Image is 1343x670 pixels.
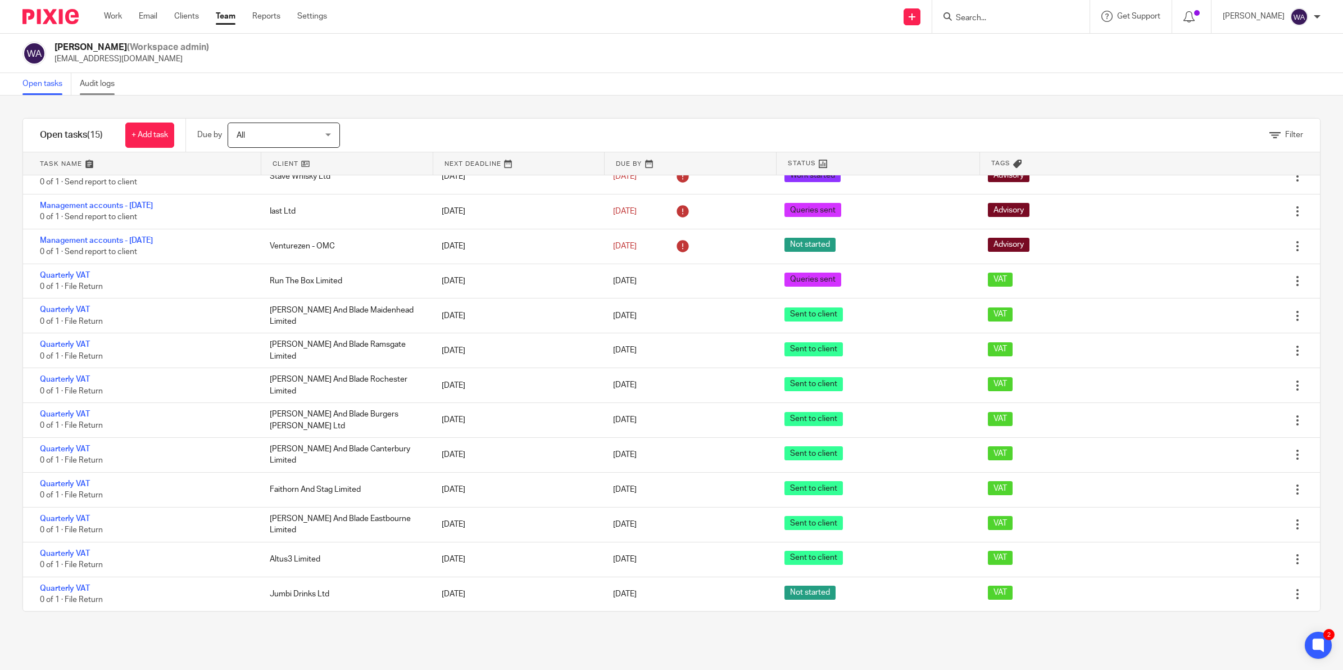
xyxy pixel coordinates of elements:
a: Management accounts - [DATE] [40,202,153,210]
div: [DATE] [430,548,602,571]
a: Open tasks [22,73,71,95]
p: [PERSON_NAME] [1223,11,1285,22]
span: [DATE] [613,277,637,285]
span: [DATE] [613,486,637,494]
div: [PERSON_NAME] And Blade Burgers [PERSON_NAME] Ltd [258,403,430,437]
p: Due by [197,129,222,141]
span: Status [788,159,816,168]
div: [DATE] [430,374,602,397]
a: Quarterly VAT [40,445,90,453]
div: [PERSON_NAME] And Blade Maidenhead Limited [258,299,430,333]
span: Sent to client [784,516,843,530]
span: 0 of 1 · File Return [40,457,103,465]
a: Reports [252,11,280,22]
span: [DATE] [613,451,637,459]
span: 0 of 1 · File Return [40,283,103,291]
span: Queries sent [784,203,841,217]
span: Sent to client [784,551,843,565]
div: Stave Whisky Ltd [258,165,430,188]
img: svg%3E [22,42,46,65]
div: [DATE] [430,443,602,466]
span: Queries sent [784,273,841,287]
span: 0 of 1 · File Return [40,596,103,604]
div: Iast Ltd [258,200,430,223]
div: Faithorn And Stag Limited [258,478,430,501]
span: Not started [784,586,836,600]
div: [DATE] [430,513,602,536]
span: [DATE] [613,312,637,320]
img: Pixie [22,9,79,24]
div: [PERSON_NAME] And Blade Ramsgate Limited [258,333,430,368]
div: [DATE] [430,200,602,223]
div: [DATE] [430,339,602,362]
a: Clients [174,11,199,22]
a: Team [216,11,235,22]
a: Quarterly VAT [40,550,90,558]
span: [DATE] [613,173,637,180]
span: Sent to client [784,342,843,356]
span: (15) [87,130,103,139]
span: VAT [988,446,1013,460]
span: Tags [991,159,1010,168]
img: svg%3E [1290,8,1308,26]
input: Search [955,13,1056,24]
div: [PERSON_NAME] And Blade Rochester Limited [258,368,430,402]
p: [EMAIL_ADDRESS][DOMAIN_NAME] [55,53,209,65]
a: Quarterly VAT [40,306,90,314]
span: 0 of 1 · File Return [40,422,103,430]
span: Filter [1285,131,1303,139]
span: (Workspace admin) [127,43,209,52]
a: Audit logs [80,73,123,95]
div: Altus3 Limited [258,548,430,571]
div: Venturezen - OMC [258,235,430,257]
span: [DATE] [613,382,637,390]
a: Quarterly VAT [40,410,90,418]
div: [DATE] [430,235,602,257]
span: 0 of 1 · File Return [40,352,103,360]
span: [DATE] [613,242,637,250]
a: Quarterly VAT [40,585,90,592]
h1: Open tasks [40,129,103,141]
a: Quarterly VAT [40,341,90,348]
span: [DATE] [613,347,637,355]
a: + Add task [125,123,174,148]
div: 2 [1323,629,1335,640]
span: VAT [988,412,1013,426]
span: Work started [784,168,841,182]
div: [DATE] [430,478,602,501]
span: VAT [988,307,1013,322]
a: Quarterly VAT [40,515,90,523]
span: 0 of 1 · Send report to client [40,213,137,221]
span: VAT [988,586,1013,600]
a: Email [139,11,157,22]
span: Sent to client [784,377,843,391]
a: Work [104,11,122,22]
span: Get Support [1117,12,1160,20]
span: 0 of 1 · File Return [40,387,103,395]
span: VAT [988,551,1013,565]
a: Quarterly VAT [40,480,90,488]
span: 0 of 1 · Send report to client [40,178,137,186]
div: [DATE] [430,583,602,605]
a: Quarterly VAT [40,375,90,383]
a: Management accounts - [DATE] [40,237,153,245]
span: 0 of 1 · File Return [40,491,103,499]
span: [DATE] [613,520,637,528]
span: 0 of 1 · Send report to client [40,248,137,256]
div: Jumbi Drinks Ltd [258,583,430,605]
span: Not started [784,238,836,252]
span: Sent to client [784,307,843,322]
a: Settings [297,11,327,22]
span: Sent to client [784,412,843,426]
h2: [PERSON_NAME] [55,42,209,53]
span: VAT [988,342,1013,356]
span: VAT [988,377,1013,391]
span: Advisory [988,203,1029,217]
span: Advisory [988,168,1029,182]
div: [PERSON_NAME] And Blade Canterbury Limited [258,438,430,472]
div: [DATE] [430,305,602,327]
span: Advisory [988,238,1029,252]
div: Run The Box Limited [258,270,430,292]
span: VAT [988,516,1013,530]
div: [DATE] [430,270,602,292]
